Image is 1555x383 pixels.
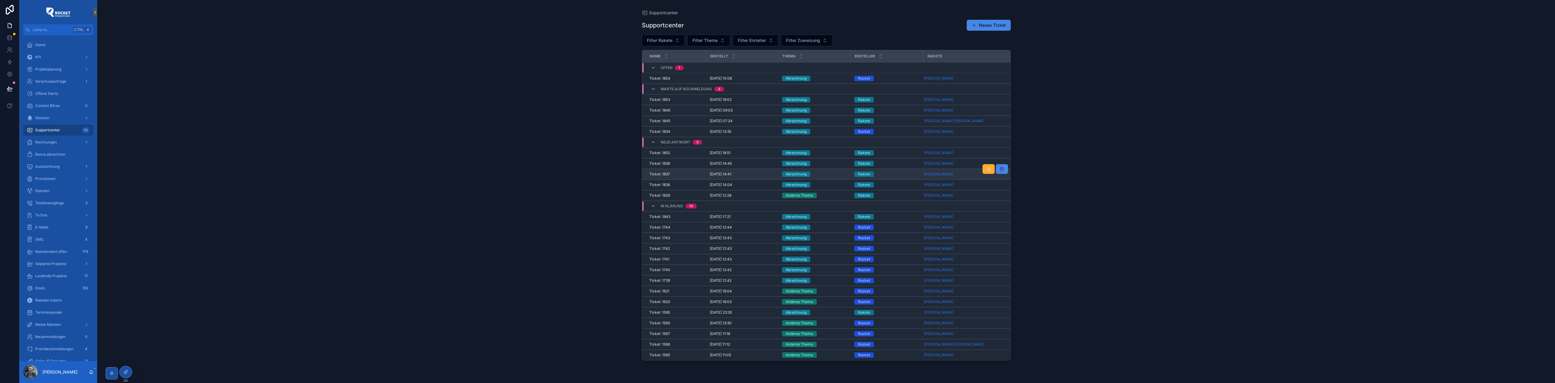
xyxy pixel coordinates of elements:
a: [PERSON_NAME] [924,214,1008,219]
a: Ticket: 1739 [649,278,702,283]
span: Ticket: 1834 [649,129,670,134]
div: Abrechnung [786,182,807,188]
a: Rocket [854,299,920,305]
a: [PERSON_NAME] [924,289,953,294]
div: Abrechnung [786,214,807,219]
div: Abrechnung [786,225,807,230]
a: [DATE] 19:02 [710,97,775,102]
div: Abrechnung [786,108,807,113]
a: [DATE] 12:43 [710,236,775,240]
button: Select Button [642,35,685,46]
span: [DATE] 17:21 [710,214,731,219]
a: Auszeichnung1 [23,161,94,172]
span: Offen [661,65,672,70]
span: [DATE] 12:42 [710,278,732,283]
a: Abrechnung [782,214,847,219]
div: 9 [83,224,90,231]
span: Ticket: 1620 [649,299,670,304]
a: Ticket: 1845 [649,119,702,123]
a: Anderes Thema [782,299,847,305]
a: Ticket: 1744 [649,225,702,230]
a: Ticket: 1743 [649,236,702,240]
span: Ticket: 1843 [649,214,670,219]
a: [PERSON_NAME] [924,76,953,81]
span: [DATE] 12:43 [710,257,732,262]
span: Projektplanung [35,67,61,72]
a: Neues Ticket [967,20,1011,31]
a: Abrechnung [782,76,847,81]
div: Rocket [858,235,870,241]
a: Abrechnung [782,246,847,251]
a: Ticket: 1741 [649,257,702,262]
a: Rakete [854,310,920,315]
span: Raketen [35,188,50,193]
a: Ticket: 1621 [649,289,702,294]
span: [PERSON_NAME] [924,108,953,113]
span: [PERSON_NAME] [924,278,953,283]
a: [PERSON_NAME] [924,267,953,272]
span: Bonus abrechnen [35,152,65,157]
a: Abrechnung [782,257,847,262]
a: [PERSON_NAME] [924,267,1008,272]
span: [DATE] 07:24 [710,119,733,123]
div: 0 [83,102,90,109]
span: [DATE] 13:35 [710,129,731,134]
span: [PERSON_NAME] [924,182,953,187]
div: 193 [80,285,90,292]
div: Rocket [858,278,870,283]
div: 1 [83,78,90,85]
a: Rocket [854,246,920,251]
span: [PERSON_NAME] [924,150,953,155]
span: [DATE] 12:44 [710,225,732,230]
a: Rocket [854,129,920,134]
a: Rakete [854,214,920,219]
a: Abrechnung [782,182,847,188]
div: scrollable content [19,35,97,361]
a: [PERSON_NAME] [924,97,953,102]
span: [PERSON_NAME] [924,310,953,315]
div: Rakete [858,97,870,102]
a: [DATE] 12:28 [710,193,775,198]
span: Content Börse [35,103,60,108]
button: Select Button [687,35,730,46]
span: [DATE] 10:08 [710,76,732,81]
a: Rakete [854,182,920,188]
a: Ticket: 1826 [649,193,702,198]
a: Ticket: 1846 [649,108,702,113]
span: Supportcenter [649,10,678,16]
span: Neue Antwort [661,140,690,145]
div: Rakete [858,118,870,124]
a: Rocket [854,225,920,230]
span: [PERSON_NAME] [924,299,953,304]
div: 179 [80,248,90,255]
a: Raketen [23,185,94,196]
a: [PERSON_NAME] [924,236,1008,240]
div: Anderes Thema [786,299,813,305]
span: Jump to... [32,27,71,32]
div: Rakete [858,193,870,198]
a: [DATE] 17:21 [710,214,775,219]
span: Telefoneingänge [35,201,64,205]
span: [DATE] 12:42 [710,267,732,272]
span: [DATE] 12:43 [710,236,732,240]
span: Geplante Projekte [35,261,66,266]
a: Glocken [23,112,94,123]
span: Home [35,43,46,47]
a: Content Börse0 [23,100,94,111]
div: Anderes Thema [786,193,813,198]
span: Raketenstart offen [35,249,67,254]
span: Filter Ersteller [738,37,766,43]
a: [DATE] 14:45 [710,161,775,166]
span: [PERSON_NAME] [924,257,953,262]
span: [PERSON_NAME] [PERSON_NAME] [924,119,984,123]
a: [PERSON_NAME] [924,299,1008,304]
span: [DATE] 16:03 [710,299,732,304]
span: Rechnungen [35,140,57,145]
a: [DATE] 13:35 [710,129,775,134]
a: Laufende Projekte17 [23,271,94,281]
a: [PERSON_NAME] [924,150,1008,155]
a: Ticket: 1838 [649,161,702,166]
a: [DATE] 09:03 [710,108,775,113]
span: [PERSON_NAME] [924,236,953,240]
div: Abrechnung [786,150,807,156]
